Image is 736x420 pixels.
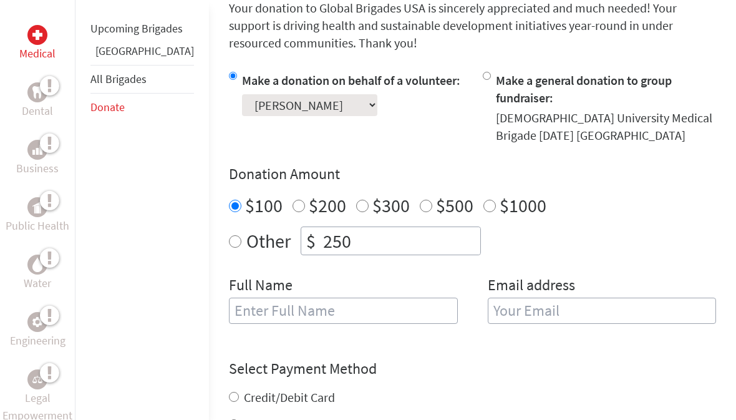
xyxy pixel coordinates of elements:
div: Public Health [27,197,47,217]
p: Medical [19,45,56,62]
a: Donate [90,100,125,114]
div: Dental [27,82,47,102]
li: Upcoming Brigades [90,15,194,42]
div: [DEMOGRAPHIC_DATA] University Medical Brigade [DATE] [GEOGRAPHIC_DATA] [496,109,717,144]
p: Public Health [6,217,69,235]
li: Donate [90,94,194,121]
a: MedicalMedical [19,25,56,62]
a: WaterWater [24,255,51,292]
input: Enter Amount [321,227,480,255]
div: Medical [27,25,47,45]
img: Business [32,145,42,155]
input: Your Email [488,298,717,324]
label: Other [246,227,291,255]
label: Full Name [229,275,293,298]
a: EngineeringEngineering [10,312,65,349]
label: Make a general donation to group fundraiser: [496,72,672,105]
label: $300 [372,193,410,217]
a: All Brigades [90,72,147,86]
label: $200 [309,193,346,217]
a: DentalDental [22,82,53,120]
p: Water [24,275,51,292]
label: Email address [488,275,575,298]
p: Engineering [10,332,65,349]
label: $500 [436,193,473,217]
div: Business [27,140,47,160]
a: BusinessBusiness [16,140,59,177]
img: Legal Empowerment [32,376,42,383]
li: Panama [90,42,194,65]
p: Dental [22,102,53,120]
img: Water [32,257,42,271]
label: Credit/Debit Card [244,389,335,405]
img: Public Health [32,201,42,213]
h4: Donation Amount [229,164,716,184]
p: Business [16,160,59,177]
div: $ [301,227,321,255]
a: [GEOGRAPHIC_DATA] [95,44,194,58]
div: Water [27,255,47,275]
label: $100 [245,193,283,217]
input: Enter Full Name [229,298,458,324]
div: Engineering [27,312,47,332]
a: Upcoming Brigades [90,21,183,36]
img: Medical [32,30,42,40]
div: Legal Empowerment [27,369,47,389]
a: Public HealthPublic Health [6,197,69,235]
h4: Select Payment Method [229,359,716,379]
img: Dental [32,86,42,98]
label: $1000 [500,193,546,217]
li: All Brigades [90,65,194,94]
img: Engineering [32,317,42,327]
label: Make a donation on behalf of a volunteer: [242,72,460,88]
